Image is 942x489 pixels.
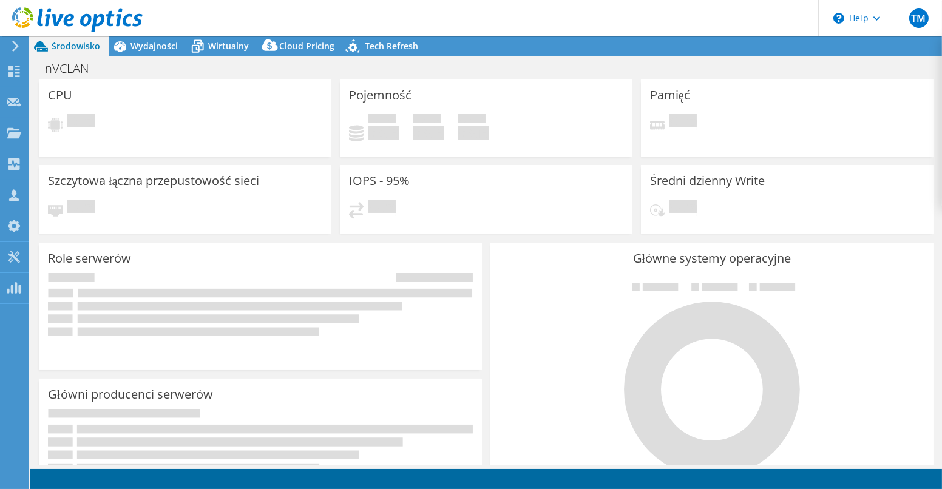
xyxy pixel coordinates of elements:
[909,8,929,28] span: TM
[368,200,396,216] span: Oczekuje
[48,252,131,265] h3: Role serwerów
[650,89,690,102] h3: Pamięć
[279,40,334,52] span: Cloud Pricing
[413,126,444,140] h4: 0 GiB
[669,114,697,130] span: Oczekuje
[368,114,396,126] span: Użytkownik
[458,126,489,140] h4: 0 GiB
[52,40,100,52] span: Środowisko
[48,89,72,102] h3: CPU
[500,252,924,265] h3: Główne systemy operacyjne
[130,40,178,52] span: Wydajności
[67,200,95,216] span: Oczekuje
[349,89,412,102] h3: Pojemność
[67,114,95,130] span: Oczekuje
[413,114,441,126] span: Wolne
[368,126,399,140] h4: 0 GiB
[833,13,844,24] svg: \n
[365,40,418,52] span: Tech Refresh
[349,174,410,187] h3: IOPS - 95%
[458,114,486,126] span: Łącznie
[650,174,765,187] h3: Średni dzienny Write
[48,388,213,401] h3: Główni producenci serwerów
[669,200,697,216] span: Oczekuje
[208,40,249,52] span: Wirtualny
[48,174,259,187] h3: Szczytowa łączna przepustowość sieci
[39,62,107,75] h1: nVCLAN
